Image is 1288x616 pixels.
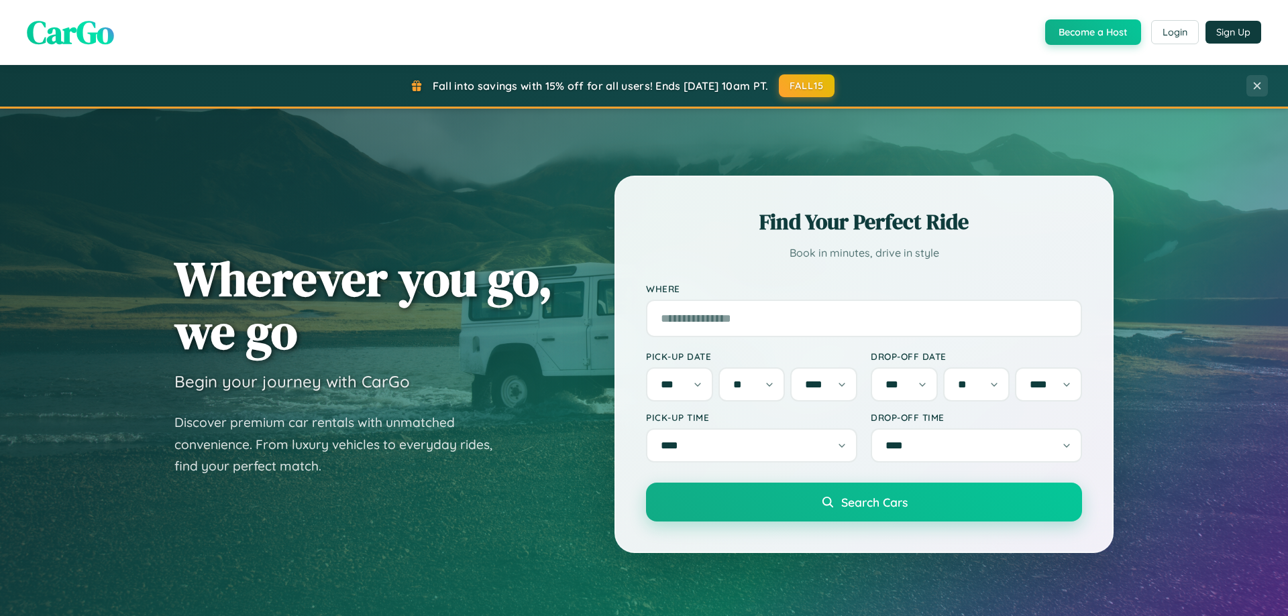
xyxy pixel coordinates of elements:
button: FALL15 [779,74,835,97]
button: Login [1151,20,1199,44]
span: Search Cars [841,495,908,509]
label: Pick-up Time [646,412,857,423]
h3: Begin your journey with CarGo [174,371,410,391]
p: Discover premium car rentals with unmatched convenience. From luxury vehicles to everyday rides, ... [174,412,510,477]
label: Drop-off Date [871,351,1082,362]
label: Where [646,283,1082,294]
label: Drop-off Time [871,412,1082,423]
span: Fall into savings with 15% off for all users! Ends [DATE] 10am PT. [433,79,769,93]
h1: Wherever you go, we go [174,252,553,358]
button: Sign Up [1205,21,1261,44]
button: Become a Host [1045,19,1141,45]
h2: Find Your Perfect Ride [646,207,1082,237]
span: CarGo [27,10,114,54]
p: Book in minutes, drive in style [646,243,1082,263]
button: Search Cars [646,483,1082,521]
label: Pick-up Date [646,351,857,362]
